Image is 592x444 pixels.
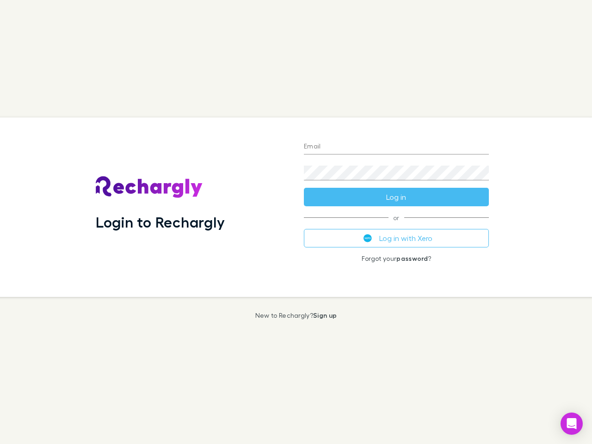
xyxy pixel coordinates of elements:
button: Log in with Xero [304,229,489,247]
p: New to Rechargly? [255,312,337,319]
h1: Login to Rechargly [96,213,225,231]
span: or [304,217,489,218]
div: Open Intercom Messenger [561,413,583,435]
a: password [396,254,428,262]
img: Rechargly's Logo [96,176,203,198]
p: Forgot your ? [304,255,489,262]
a: Sign up [313,311,337,319]
button: Log in [304,188,489,206]
img: Xero's logo [364,234,372,242]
